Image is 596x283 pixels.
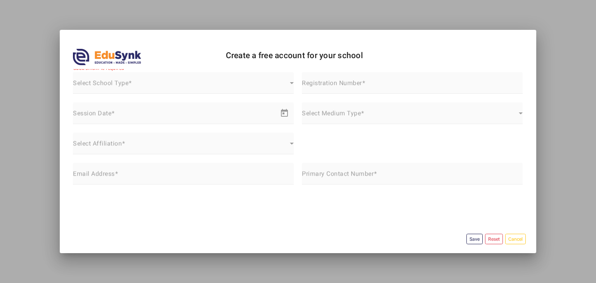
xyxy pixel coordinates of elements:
h4: Create a free account for your school [226,51,447,60]
mat-label: Session Date [73,110,111,117]
button: Cancel [505,234,526,244]
input: name@work-email.com [73,172,294,181]
mat-label: Select Medium Type [302,110,361,117]
iframe: reCAPTCHA [73,193,191,223]
input: Enter NA if not applicable [302,81,523,91]
button: Save [466,234,483,244]
input: End date [109,112,208,121]
button: Reset [485,234,503,244]
img: edusynk.png [73,49,141,65]
mat-label: Select School Type [73,79,128,87]
mat-label: Email Address [73,170,115,178]
mat-label: Select Affiliation [73,140,122,147]
mat-label: Registration Number [302,79,362,87]
input: Primary Contact Number [302,172,523,181]
mat-label: Primary Contact Number [302,170,374,178]
input: Start date [73,112,102,121]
